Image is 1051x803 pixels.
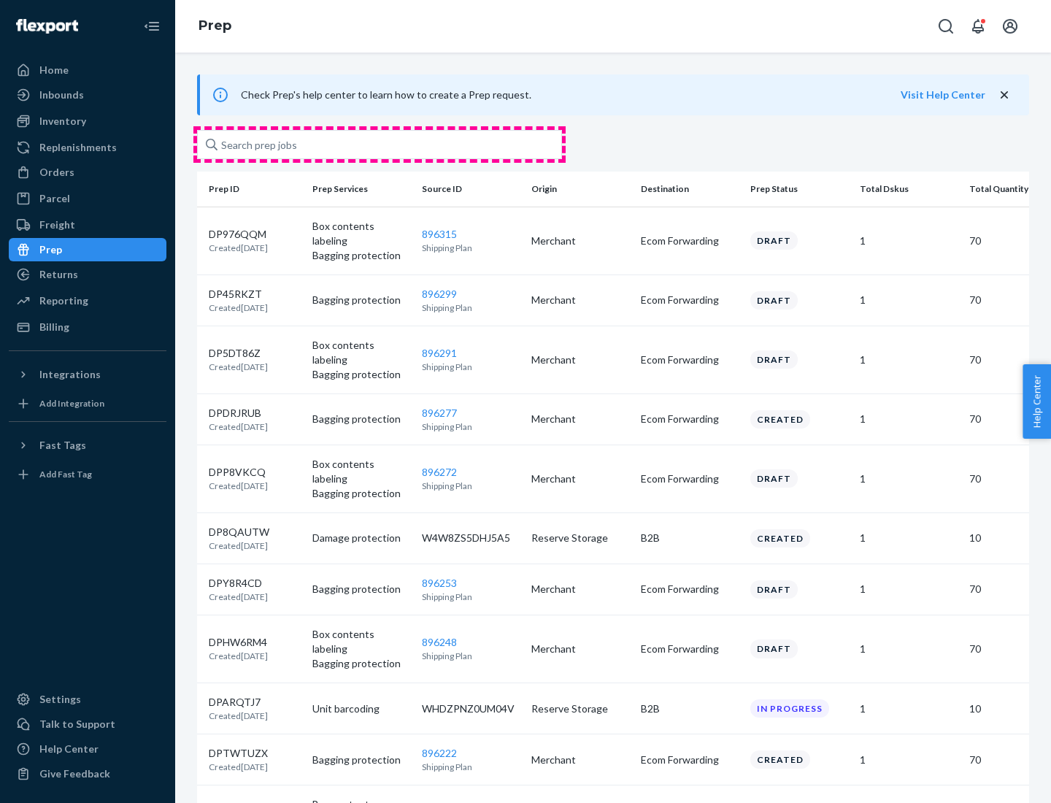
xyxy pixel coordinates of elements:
[422,242,520,254] p: Shipping Plan
[860,582,958,596] p: 1
[9,136,166,159] a: Replenishments
[641,412,739,426] p: Ecom Forwarding
[39,242,62,257] div: Prep
[750,529,810,547] div: Created
[9,688,166,711] a: Settings
[39,766,110,781] div: Give Feedback
[197,130,562,159] input: Search prep jobs
[750,639,798,658] div: Draft
[531,702,629,716] p: Reserve Storage
[931,12,960,41] button: Open Search Box
[209,227,268,242] p: DP976QQM
[312,367,410,382] p: Bagging protection
[422,636,457,648] a: 896248
[312,753,410,767] p: Bagging protection
[39,468,92,480] div: Add Fast Tag
[209,539,269,552] p: Created [DATE]
[422,747,457,759] a: 896222
[39,397,104,410] div: Add Integration
[312,531,410,545] p: Damage protection
[750,231,798,250] div: Draft
[39,267,78,282] div: Returns
[422,650,520,662] p: Shipping Plan
[9,187,166,210] a: Parcel
[860,234,958,248] p: 1
[187,5,243,47] ol: breadcrumbs
[209,650,268,662] p: Created [DATE]
[860,353,958,367] p: 1
[9,238,166,261] a: Prep
[209,761,268,773] p: Created [DATE]
[39,438,86,453] div: Fast Tags
[209,406,268,420] p: DPDRJRUB
[9,289,166,312] a: Reporting
[750,750,810,769] div: Created
[422,466,457,478] a: 896272
[39,717,115,731] div: Talk to Support
[312,656,410,671] p: Bagging protection
[9,463,166,486] a: Add Fast Tag
[422,407,457,419] a: 896277
[525,172,635,207] th: Origin
[422,702,520,716] p: WHDZPNZ0UM04V
[641,472,739,486] p: Ecom Forwarding
[39,88,84,102] div: Inbounds
[9,83,166,107] a: Inbounds
[39,165,74,180] div: Orders
[312,627,410,656] p: Box contents labeling
[197,172,307,207] th: Prep ID
[39,191,70,206] div: Parcel
[531,234,629,248] p: Merchant
[750,291,798,310] div: Draft
[997,88,1012,103] button: close
[860,293,958,307] p: 1
[9,109,166,133] a: Inventory
[963,12,993,41] button: Open notifications
[307,172,416,207] th: Prep Services
[39,692,81,707] div: Settings
[9,392,166,415] a: Add Integration
[750,580,798,599] div: Draft
[209,695,268,710] p: DPARQTJ7
[209,525,269,539] p: DP8QAUTW
[641,531,739,545] p: B2B
[422,301,520,314] p: Shipping Plan
[9,263,166,286] a: Returns
[16,19,78,34] img: Flexport logo
[39,742,99,756] div: Help Center
[39,320,69,334] div: Billing
[422,361,520,373] p: Shipping Plan
[531,753,629,767] p: Merchant
[854,172,963,207] th: Total Dskus
[641,753,739,767] p: Ecom Forwarding
[422,531,520,545] p: W4W8ZS5DHJ5A5
[531,293,629,307] p: Merchant
[312,582,410,596] p: Bagging protection
[209,576,268,591] p: DPY8R4CD
[641,642,739,656] p: Ecom Forwarding
[9,762,166,785] button: Give Feedback
[312,457,410,486] p: Box contents labeling
[416,172,525,207] th: Source ID
[39,114,86,128] div: Inventory
[750,350,798,369] div: Draft
[641,353,739,367] p: Ecom Forwarding
[209,480,268,492] p: Created [DATE]
[39,367,101,382] div: Integrations
[312,412,410,426] p: Bagging protection
[209,591,268,603] p: Created [DATE]
[531,353,629,367] p: Merchant
[531,531,629,545] p: Reserve Storage
[9,213,166,237] a: Freight
[860,642,958,656] p: 1
[531,642,629,656] p: Merchant
[199,18,231,34] a: Prep
[9,737,166,761] a: Help Center
[312,338,410,367] p: Box contents labeling
[209,746,268,761] p: DPTWTUZX
[209,420,268,433] p: Created [DATE]
[422,577,457,589] a: 896253
[635,172,744,207] th: Destination
[750,469,798,488] div: Draft
[1023,364,1051,439] button: Help Center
